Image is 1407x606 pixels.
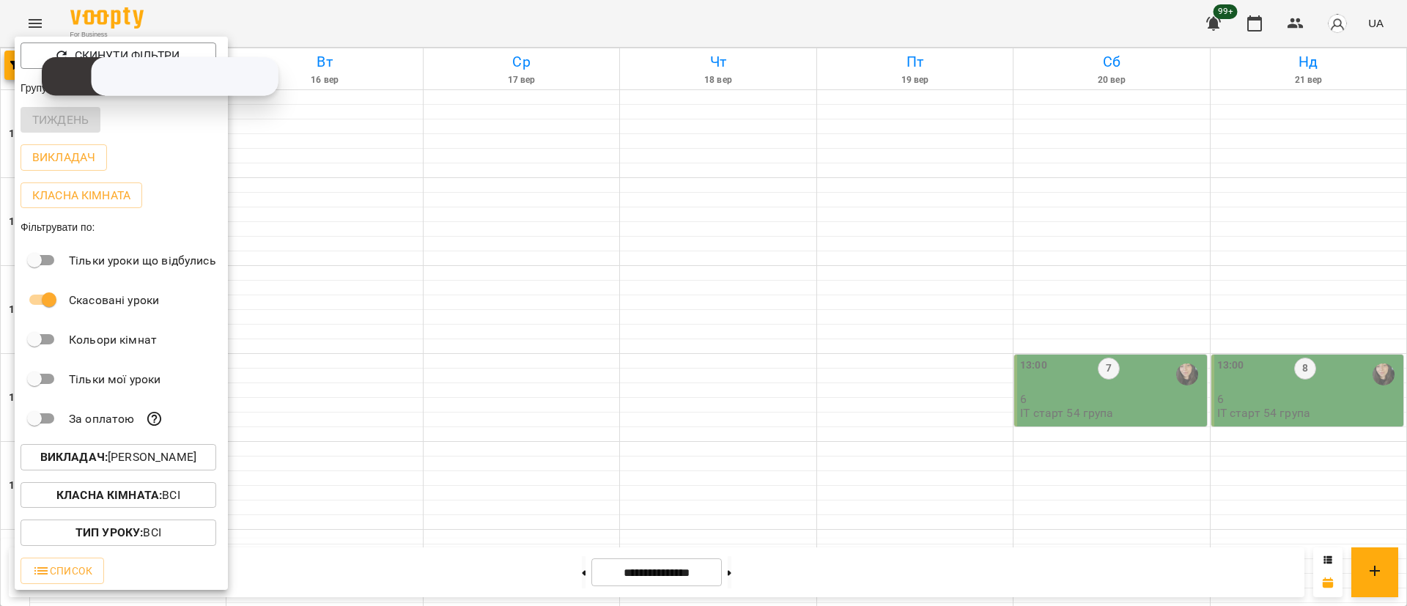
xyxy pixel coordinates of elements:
span: Список [32,562,92,580]
b: Тип Уроку : [75,525,143,539]
b: Викладач : [40,450,108,464]
p: Скинути фільтри [75,47,180,64]
p: Всі [56,487,180,504]
b: Класна кімната : [56,488,162,502]
button: Класна кімната:Всі [21,482,216,509]
button: Викладач:[PERSON_NAME] [21,444,216,470]
button: Тип Уроку:Всі [21,520,216,546]
p: Класна кімната [32,187,130,204]
p: Тільки уроки що відбулись [69,252,216,270]
p: Всі [75,524,161,542]
p: Скасовані уроки [69,292,159,309]
p: Тільки мої уроки [69,371,160,388]
p: За оплатою [69,410,134,428]
div: Фільтрувати по: [15,214,228,240]
button: Скинути фільтри [21,43,216,69]
p: Викладач [32,149,95,166]
button: Список [21,558,104,584]
p: [PERSON_NAME] [40,448,196,466]
div: Групувати по: [15,75,228,101]
p: Кольори кімнат [69,331,157,349]
button: Класна кімната [21,182,142,209]
button: Викладач [21,144,107,171]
